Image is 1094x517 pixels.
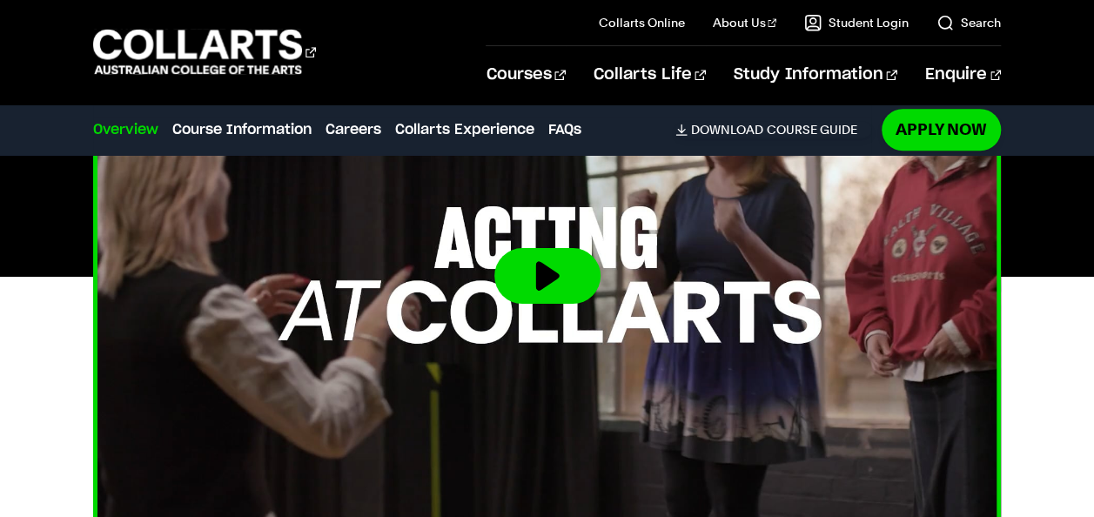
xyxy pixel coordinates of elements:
a: Course Information [172,119,312,140]
a: FAQs [548,119,581,140]
a: Overview [93,119,158,140]
span: Download [691,122,763,138]
div: Go to homepage [93,27,316,77]
a: DownloadCourse Guide [675,122,871,138]
a: About Us [713,14,777,31]
a: Study Information [734,46,897,104]
a: Collarts Experience [395,119,534,140]
a: Enquire [925,46,1001,104]
a: Courses [486,46,565,104]
a: Student Login [804,14,909,31]
a: Search [936,14,1001,31]
a: Collarts Life [594,46,706,104]
a: Careers [326,119,381,140]
a: Collarts Online [599,14,685,31]
a: Apply Now [882,109,1001,150]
